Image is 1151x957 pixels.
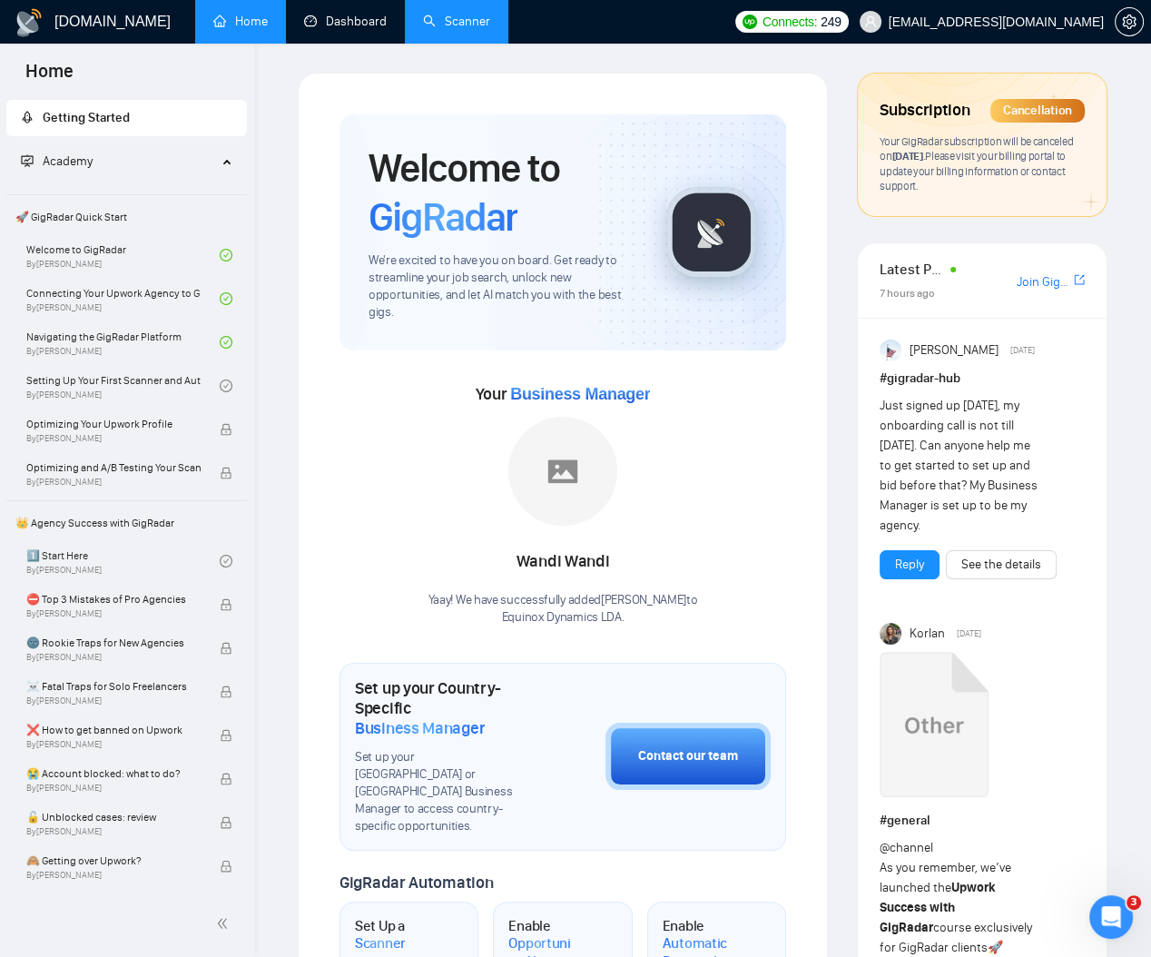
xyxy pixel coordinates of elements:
[8,199,245,235] span: 🚀 GigRadar Quick Start
[880,840,933,855] span: @channel
[605,723,771,790] button: Contact our team
[988,940,1003,955] span: 🚀
[26,739,201,750] span: By [PERSON_NAME]
[220,642,232,655] span: lock
[428,592,698,626] div: Yaay! We have successfully added [PERSON_NAME] to
[43,110,130,125] span: Getting Started
[26,765,201,783] span: 😭 Account blocked: what to do?
[213,14,268,29] a: homeHome
[880,134,1073,193] span: Your GigRadar subscription will be canceled Please visit your billing portal to update your billi...
[510,385,650,403] span: Business Manager
[1074,272,1085,287] span: export
[220,336,232,349] span: check-circle
[26,808,201,826] span: 🔓 Unblocked cases: review
[508,417,617,526] img: placeholder.png
[26,870,201,881] span: By [PERSON_NAME]
[1017,272,1070,292] a: Join GigRadar Slack Community
[26,235,220,275] a: Welcome to GigRadarBy[PERSON_NAME]
[880,880,996,935] strong: Upwork Success with GigRadar
[638,746,738,766] div: Contact our team
[304,14,387,29] a: dashboardDashboard
[990,99,1085,123] div: Cancellation
[880,258,945,281] span: Latest Posts from the GigRadar Community
[26,459,201,477] span: Optimizing and A/B Testing Your Scanner for Better Results
[26,852,201,870] span: 🙈 Getting over Upwork?
[220,423,232,436] span: lock
[220,249,232,261] span: check-circle
[220,292,232,305] span: check-circle
[6,100,247,136] li: Getting Started
[880,340,901,361] img: Anisuzzaman Khan
[666,187,757,278] img: gigradar-logo.png
[428,609,698,626] p: Equinox Dynamics LDA .
[220,380,232,392] span: check-circle
[428,547,698,577] div: Wandi Wandi
[339,873,493,893] span: GigRadar Automation
[26,590,201,608] span: ⛔ Top 3 Mistakes of Pro Agencies
[26,608,201,619] span: By [PERSON_NAME]
[895,555,924,575] a: Reply
[762,12,817,32] span: Connects:
[220,555,232,567] span: check-circle
[26,279,220,319] a: Connecting Your Upwork Agency to GigRadarBy[PERSON_NAME]
[369,192,517,242] span: GigRadar
[946,550,1057,579] button: See the details
[21,154,34,167] span: fund-projection-screen
[910,624,945,644] span: Korlan
[880,95,969,126] span: Subscription
[355,749,515,835] span: Set up your [GEOGRAPHIC_DATA] or [GEOGRAPHIC_DATA] Business Manager to access country-specific op...
[880,396,1044,536] div: Just signed up [DATE], my onboarding call is not till [DATE]. Can anyone help me to get started t...
[369,143,637,242] h1: Welcome to
[891,149,925,163] span: [DATE] .
[355,678,515,738] h1: Set up your Country-Specific
[15,8,44,37] img: logo
[880,149,925,163] span: on
[11,58,88,96] span: Home
[1115,15,1144,29] a: setting
[26,366,220,406] a: Setting Up Your First Scanner and Auto-BidderBy[PERSON_NAME]
[961,555,1041,575] a: See the details
[1009,342,1034,359] span: [DATE]
[355,934,406,952] span: Scanner
[220,816,232,829] span: lock
[956,626,980,642] span: [DATE]
[880,811,1085,831] h1: # general
[220,598,232,611] span: lock
[43,153,93,169] span: Academy
[1089,895,1133,939] iframe: Intercom live chat
[26,634,201,652] span: 🌚 Rookie Traps for New Agencies
[26,322,220,362] a: Navigating the GigRadar PlatformBy[PERSON_NAME]
[220,686,232,698] span: lock
[220,860,232,873] span: lock
[1116,15,1143,29] span: setting
[220,729,232,742] span: lock
[21,111,34,123] span: rocket
[355,917,419,952] h1: Set Up a
[21,153,93,169] span: Academy
[1074,271,1085,289] a: export
[1115,7,1144,36] button: setting
[880,652,989,804] a: Upwork Success with GigRadar.mp4
[8,505,245,541] span: 👑 Agency Success with GigRadar
[26,652,201,663] span: By [PERSON_NAME]
[1126,895,1141,910] span: 3
[910,340,999,360] span: [PERSON_NAME]
[220,467,232,479] span: lock
[216,914,234,932] span: double-left
[743,15,757,29] img: upwork-logo.png
[26,541,220,581] a: 1️⃣ Start HereBy[PERSON_NAME]
[26,721,201,739] span: ❌ How to get banned on Upwork
[423,14,490,29] a: searchScanner
[26,477,201,488] span: By [PERSON_NAME]
[26,677,201,696] span: ☠️ Fatal Traps for Solo Freelancers
[880,550,939,579] button: Reply
[880,369,1085,389] h1: # gigradar-hub
[26,783,201,794] span: By [PERSON_NAME]
[880,287,935,300] span: 7 hours ago
[369,252,637,321] span: We're excited to have you on board. Get ready to streamline your job search, unlock new opportuni...
[26,696,201,706] span: By [PERSON_NAME]
[476,384,651,404] span: Your
[864,15,877,28] span: user
[880,623,901,645] img: Korlan
[26,433,201,444] span: By [PERSON_NAME]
